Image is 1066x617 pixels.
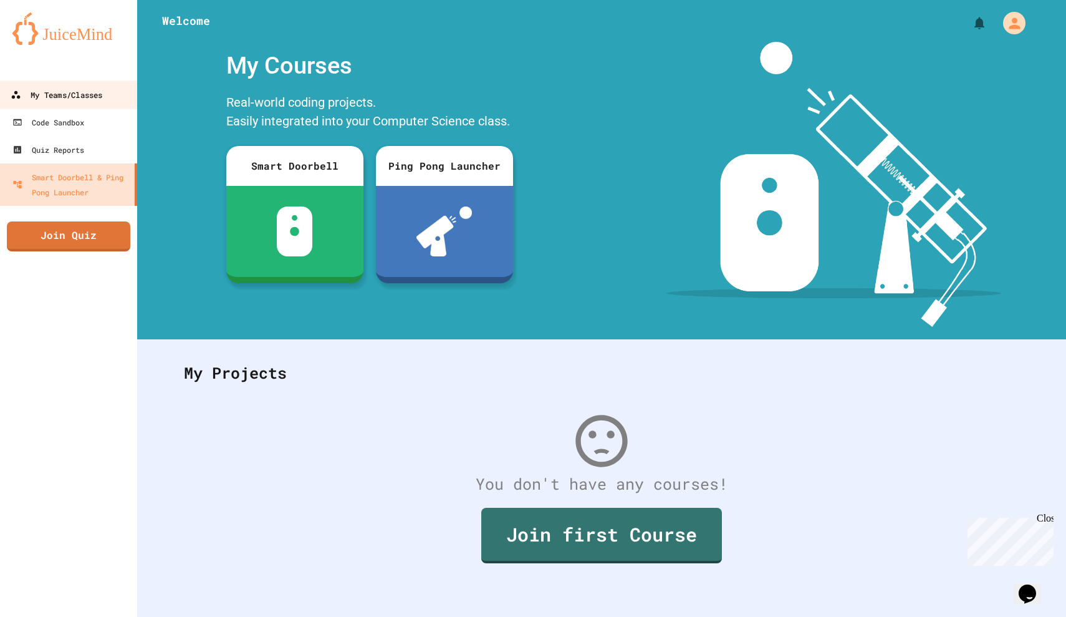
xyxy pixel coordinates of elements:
div: My Notifications [949,12,990,34]
div: Real-world coding projects. Easily integrated into your Computer Science class. [220,90,519,137]
div: Quiz Reports [12,142,84,157]
a: Join Quiz [7,221,130,251]
img: ppl-with-ball.png [416,206,472,256]
div: Code Sandbox [12,115,84,130]
iframe: chat widget [1014,567,1054,605]
div: My Account [990,9,1029,37]
iframe: chat widget [963,513,1054,566]
img: sdb-white.svg [277,206,312,256]
div: Chat with us now!Close [5,5,86,79]
div: Smart Doorbell & Ping Pong Launcher [12,170,130,200]
a: Join first Course [481,508,722,563]
div: My Projects [171,349,1032,397]
div: You don't have any courses! [171,472,1032,496]
div: My Courses [220,42,519,90]
div: Ping Pong Launcher [376,146,513,186]
div: My Teams/Classes [11,87,102,103]
img: logo-orange.svg [12,12,125,45]
img: banner-image-my-projects.png [666,42,1001,327]
div: Smart Doorbell [226,146,363,186]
